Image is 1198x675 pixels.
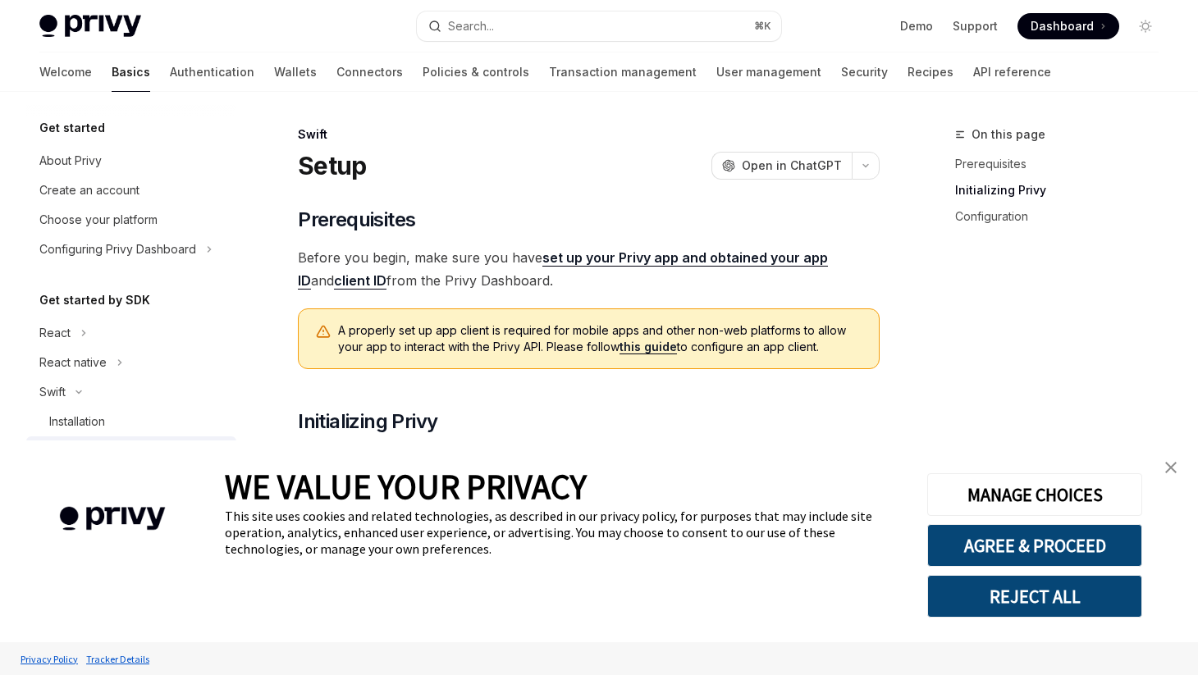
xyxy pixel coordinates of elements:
div: Installation [49,412,105,431]
a: User management [716,52,821,92]
button: MANAGE CHOICES [927,473,1142,516]
a: Create an account [26,176,236,205]
span: Open in ChatGPT [742,157,842,174]
div: Choose your platform [39,210,158,230]
span: Prerequisites [298,207,415,233]
div: Swift [39,382,66,402]
div: About Privy [39,151,102,171]
a: Dashboard [1017,13,1119,39]
svg: Warning [315,324,332,340]
a: close banner [1155,451,1187,484]
span: On this page [972,125,1045,144]
a: Policies & controls [423,52,529,92]
div: Swift [298,126,880,143]
a: Initializing Privy [955,177,1172,203]
a: client ID [334,272,386,290]
a: Privacy Policy [16,645,82,673]
h5: Get started by SDK [39,290,150,310]
span: Initializing Privy [298,408,437,435]
a: Demo [900,18,933,34]
span: Dashboard [1031,18,1094,34]
h1: Setup [298,151,366,180]
a: Connectors [336,52,403,92]
button: AGREE & PROCEED [927,524,1142,567]
div: React [39,323,71,343]
span: WE VALUE YOUR PRIVACY [225,465,587,508]
button: Open in ChatGPT [711,152,852,180]
a: Security [841,52,888,92]
a: set up your Privy app and obtained your app ID [298,249,828,290]
img: light logo [39,15,141,38]
a: Tracker Details [82,645,153,673]
button: REJECT ALL [927,575,1142,618]
a: Authentication [170,52,254,92]
img: company logo [25,483,200,554]
a: Recipes [908,52,953,92]
a: Prerequisites [955,151,1172,177]
a: Installation [26,407,236,436]
a: Support [953,18,998,34]
span: ⌘ K [754,20,771,33]
div: Search... [448,16,494,36]
a: API reference [973,52,1051,92]
a: About Privy [26,146,236,176]
a: Choose your platform [26,205,236,235]
div: React native [39,353,107,372]
a: Setup [26,436,236,466]
a: Welcome [39,52,92,92]
button: Toggle dark mode [1132,13,1159,39]
h5: Get started [39,118,105,138]
a: Configuration [955,203,1172,230]
a: Wallets [274,52,317,92]
a: this guide [620,340,677,354]
a: Transaction management [549,52,697,92]
button: Search...⌘K [417,11,781,41]
span: Before you begin, make sure you have and from the Privy Dashboard. [298,246,880,292]
div: Create an account [39,180,139,200]
span: A properly set up app client is required for mobile apps and other non-web platforms to allow you... [338,322,862,355]
img: close banner [1165,462,1177,473]
div: This site uses cookies and related technologies, as described in our privacy policy, for purposes... [225,508,903,557]
div: Configuring Privy Dashboard [39,239,196,259]
a: Basics [112,52,150,92]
